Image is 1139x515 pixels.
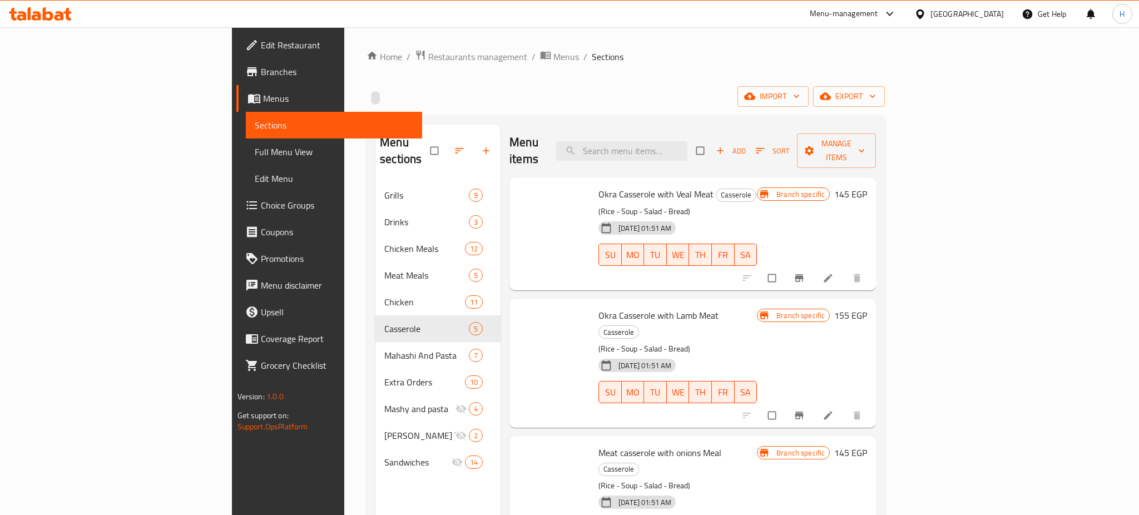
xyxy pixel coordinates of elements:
[428,50,527,63] span: Restaurants management
[469,429,483,442] div: items
[375,315,501,342] div: Casserole5
[622,381,645,403] button: MO
[716,384,730,400] span: FR
[261,279,413,292] span: Menu disclaimer
[375,289,501,315] div: Chicken11
[465,295,483,309] div: items
[614,497,676,508] span: [DATE] 01:51 AM
[367,49,885,64] nav: breadcrumb
[930,8,1004,20] div: [GEOGRAPHIC_DATA]
[465,455,483,469] div: items
[236,272,422,299] a: Menu disclaimer
[261,332,413,345] span: Coverage Report
[375,209,501,235] div: Drinks3
[465,377,482,388] span: 10
[236,325,422,352] a: Coverage Report
[739,384,753,400] span: SA
[598,205,757,219] p: (Rice - Soup - Salad - Bread)
[797,133,876,168] button: Manage items
[465,244,482,254] span: 12
[694,247,707,263] span: TH
[375,422,501,449] div: [PERSON_NAME] Trays2
[384,402,455,415] span: Mashy and pasta
[583,50,587,63] li: /
[375,449,501,476] div: Sandwiches14
[415,49,527,64] a: Restaurants management
[689,244,712,266] button: TH
[255,172,413,185] span: Edit Menu
[375,262,501,289] div: Meat Meals5
[772,189,829,200] span: Branch specific
[465,242,483,255] div: items
[469,349,483,362] div: items
[599,463,638,476] span: Casserole
[255,118,413,132] span: Sections
[598,381,621,403] button: SU
[469,189,483,202] div: items
[739,247,753,263] span: SA
[261,38,413,52] span: Edit Restaurant
[236,58,422,85] a: Branches
[455,430,467,441] svg: Inactive section
[469,270,482,281] span: 5
[823,410,836,421] a: Edit menu item
[756,145,790,157] span: Sort
[384,189,469,202] span: Grills
[261,199,413,212] span: Choice Groups
[746,90,800,103] span: import
[384,269,469,282] div: Meat Meals
[598,444,721,461] span: Meat casserole with onions Meal
[787,403,814,428] button: Branch-specific-item
[540,49,579,64] a: Menus
[261,252,413,265] span: Promotions
[469,402,483,415] div: items
[236,85,422,112] a: Menus
[614,360,676,371] span: [DATE] 01:51 AM
[237,419,308,434] a: Support.OpsPlatform
[532,50,536,63] li: /
[384,242,465,255] span: Chicken Meals
[806,137,867,165] span: Manage items
[603,247,617,263] span: SU
[261,305,413,319] span: Upsell
[469,269,483,282] div: items
[644,381,667,403] button: TU
[447,138,474,163] span: Sort sections
[787,266,814,290] button: Branch-specific-item
[246,165,422,192] a: Edit Menu
[384,215,469,229] span: Drinks
[469,190,482,201] span: 9
[648,384,662,400] span: TU
[465,457,482,468] span: 14
[469,324,482,334] span: 5
[598,186,714,202] span: Okra Casserole with Veal Meat
[469,430,482,441] span: 2
[772,310,829,321] span: Branch specific
[452,457,463,468] svg: Inactive section
[626,247,640,263] span: MO
[384,349,469,362] div: Mahashi And Pasta
[246,112,422,138] a: Sections
[834,308,867,323] h6: 155 EGP
[263,92,413,105] span: Menus
[556,141,687,161] input: search
[737,86,809,107] button: import
[384,295,465,309] span: Chicken
[810,7,878,21] div: Menu-management
[716,189,756,202] div: Casserole
[384,322,469,335] span: Casserole
[761,405,785,426] span: Select to update
[712,244,735,266] button: FR
[553,50,579,63] span: Menus
[469,217,482,227] span: 3
[1120,8,1125,20] span: H
[255,145,413,159] span: Full Menu View
[598,342,757,356] p: (Rice - Soup - Salad - Bread)
[713,142,749,160] button: Add
[822,90,876,103] span: export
